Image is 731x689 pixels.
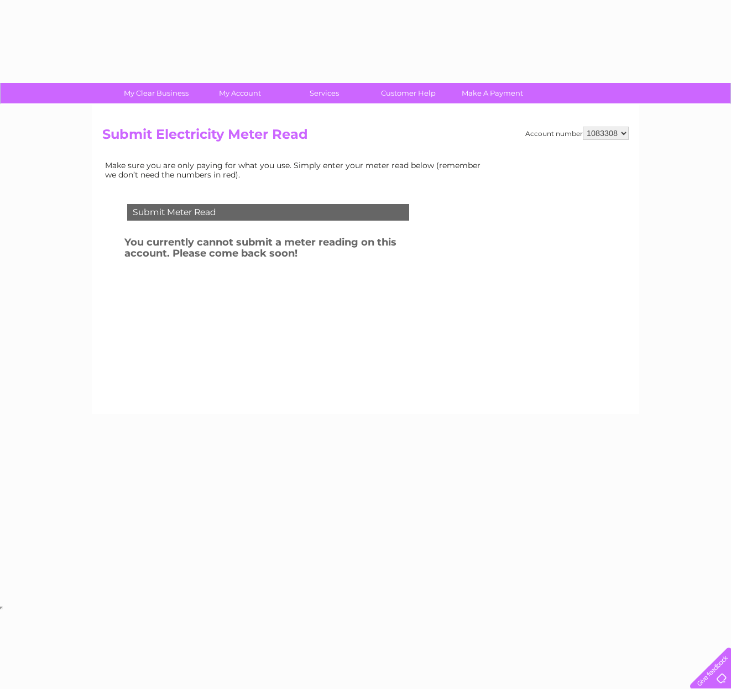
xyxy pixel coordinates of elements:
[363,83,454,103] a: Customer Help
[195,83,286,103] a: My Account
[102,158,489,181] td: Make sure you are only paying for what you use. Simply enter your meter read below (remember we d...
[111,83,202,103] a: My Clear Business
[279,83,370,103] a: Services
[124,234,438,265] h3: You currently cannot submit a meter reading on this account. Please come back soon!
[102,127,629,148] h2: Submit Electricity Meter Read
[127,204,409,221] div: Submit Meter Read
[525,127,629,140] div: Account number
[447,83,538,103] a: Make A Payment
